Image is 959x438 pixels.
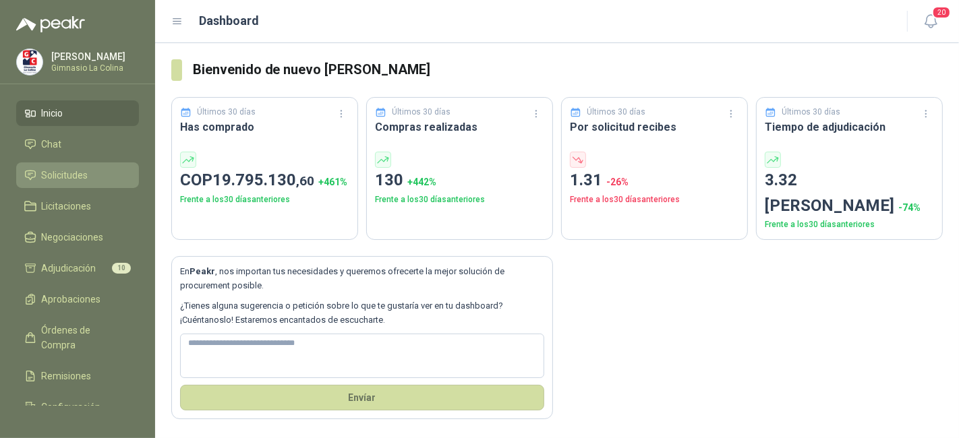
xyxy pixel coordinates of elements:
a: Adjudicación10 [16,255,139,281]
span: + 461 % [318,177,347,187]
span: Inicio [42,106,63,121]
a: Chat [16,131,139,157]
span: Negociaciones [42,230,104,245]
h3: Has comprado [180,119,349,135]
a: Solicitudes [16,162,139,188]
h3: Tiempo de adjudicación [765,119,934,135]
p: Frente a los 30 días anteriores [375,193,544,206]
span: 19.795.130 [212,170,314,189]
img: Company Logo [17,49,42,75]
span: Configuración [42,400,101,414]
p: Frente a los 30 días anteriores [180,193,349,206]
span: Aprobaciones [42,292,101,307]
a: Aprobaciones [16,286,139,312]
a: Negociaciones [16,224,139,250]
span: Adjudicación [42,261,96,276]
b: Peakr [190,266,215,276]
p: Últimos 30 días [393,106,451,119]
p: En , nos importan tus necesidades y queremos ofrecerte la mejor solución de procurement posible. [180,265,544,292]
p: Gimnasio La Colina [51,64,136,72]
span: + 442 % [407,177,436,187]
span: -26 % [606,177,629,187]
span: -74 % [898,202,921,213]
span: Remisiones [42,369,92,383]
button: 20 [919,9,943,34]
p: ¿Tienes alguna sugerencia o petición sobre lo que te gustaría ver en tu dashboard? ¡Cuéntanoslo! ... [180,299,544,327]
p: Frente a los 30 días anteriores [570,193,739,206]
p: COP [180,168,349,193]
a: Configuración [16,394,139,420]
h3: Compras realizadas [375,119,544,135]
span: Licitaciones [42,199,92,214]
p: Últimos 30 días [587,106,646,119]
a: Licitaciones [16,193,139,219]
span: Solicitudes [42,168,88,183]
span: ,60 [296,173,314,189]
a: Órdenes de Compra [16,317,139,358]
p: [PERSON_NAME] [51,52,136,61]
span: Órdenes de Compra [42,323,126,352]
p: Últimos 30 días [198,106,256,119]
button: Envíar [180,385,544,410]
a: Inicio [16,100,139,126]
span: 10 [112,263,131,274]
img: Logo peakr [16,16,85,32]
p: Últimos 30 días [782,106,841,119]
h3: Bienvenido de nuevo [PERSON_NAME] [193,59,943,80]
p: 1.31 [570,168,739,193]
a: Remisiones [16,363,139,389]
h3: Por solicitud recibes [570,119,739,135]
p: 3.32 [PERSON_NAME] [765,168,934,218]
span: 20 [932,6,951,19]
p: 130 [375,168,544,193]
span: Chat [42,137,62,152]
p: Frente a los 30 días anteriores [765,218,934,231]
h1: Dashboard [200,11,260,30]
